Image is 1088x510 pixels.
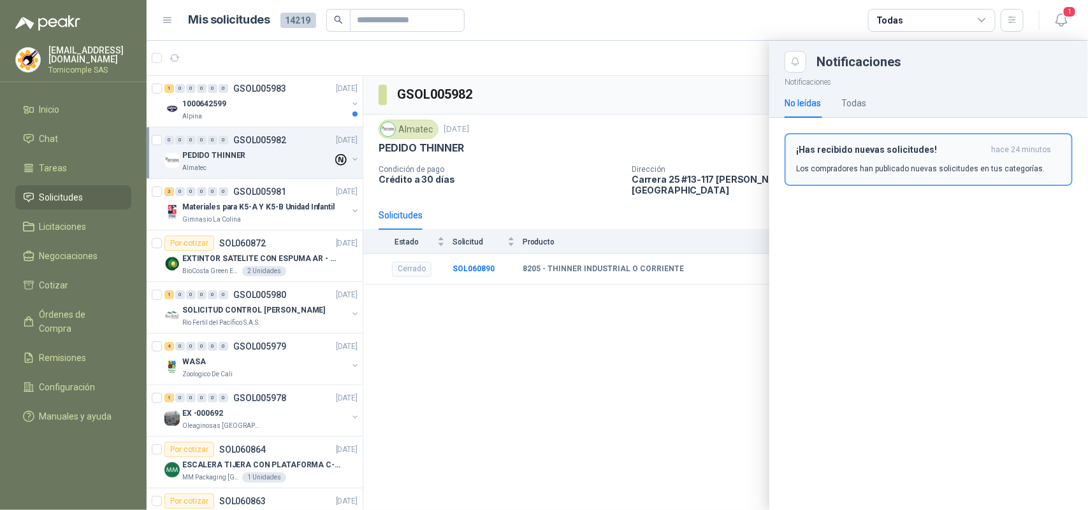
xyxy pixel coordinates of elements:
span: Inicio [40,103,60,117]
span: Configuración [40,380,96,394]
button: 1 [1050,9,1073,32]
h3: ¡Has recibido nuevas solicitudes! [796,145,986,155]
span: Licitaciones [40,220,87,234]
a: Solicitudes [15,185,131,209]
a: Manuales y ayuda [15,404,131,429]
img: Logo peakr [15,15,80,31]
span: hace 24 minutos [991,145,1051,155]
div: Notificaciones [816,55,1073,68]
p: [EMAIL_ADDRESS][DOMAIN_NAME] [48,46,131,64]
span: Negociaciones [40,249,98,263]
div: Todas [876,13,903,27]
span: Cotizar [40,278,69,292]
a: Cotizar [15,273,131,297]
a: Tareas [15,156,131,180]
button: Close [785,51,806,73]
span: Chat [40,132,59,146]
span: Remisiones [40,351,87,365]
a: Remisiones [15,346,131,370]
a: Configuración [15,375,131,399]
div: No leídas [785,96,821,110]
a: Chat [15,127,131,151]
p: Los compradores han publicado nuevas solicitudes en tus categorías. [796,163,1045,174]
span: Órdenes de Compra [40,308,119,336]
img: Company Logo [16,48,40,72]
a: Negociaciones [15,244,131,268]
p: Notificaciones [769,73,1088,89]
div: Todas [841,96,866,110]
button: ¡Has recibido nuevas solicitudes!hace 24 minutos Los compradores han publicado nuevas solicitudes... [785,133,1073,186]
span: Solicitudes [40,190,83,204]
h1: Mis solicitudes [189,11,270,29]
span: Tareas [40,161,68,175]
a: Licitaciones [15,215,131,239]
a: Inicio [15,97,131,122]
p: Tornicomple SAS [48,66,131,74]
a: Órdenes de Compra [15,302,131,341]
span: 14219 [280,13,316,28]
span: 1 [1063,6,1077,18]
span: Manuales y ayuda [40,409,112,423]
span: search [334,15,343,24]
